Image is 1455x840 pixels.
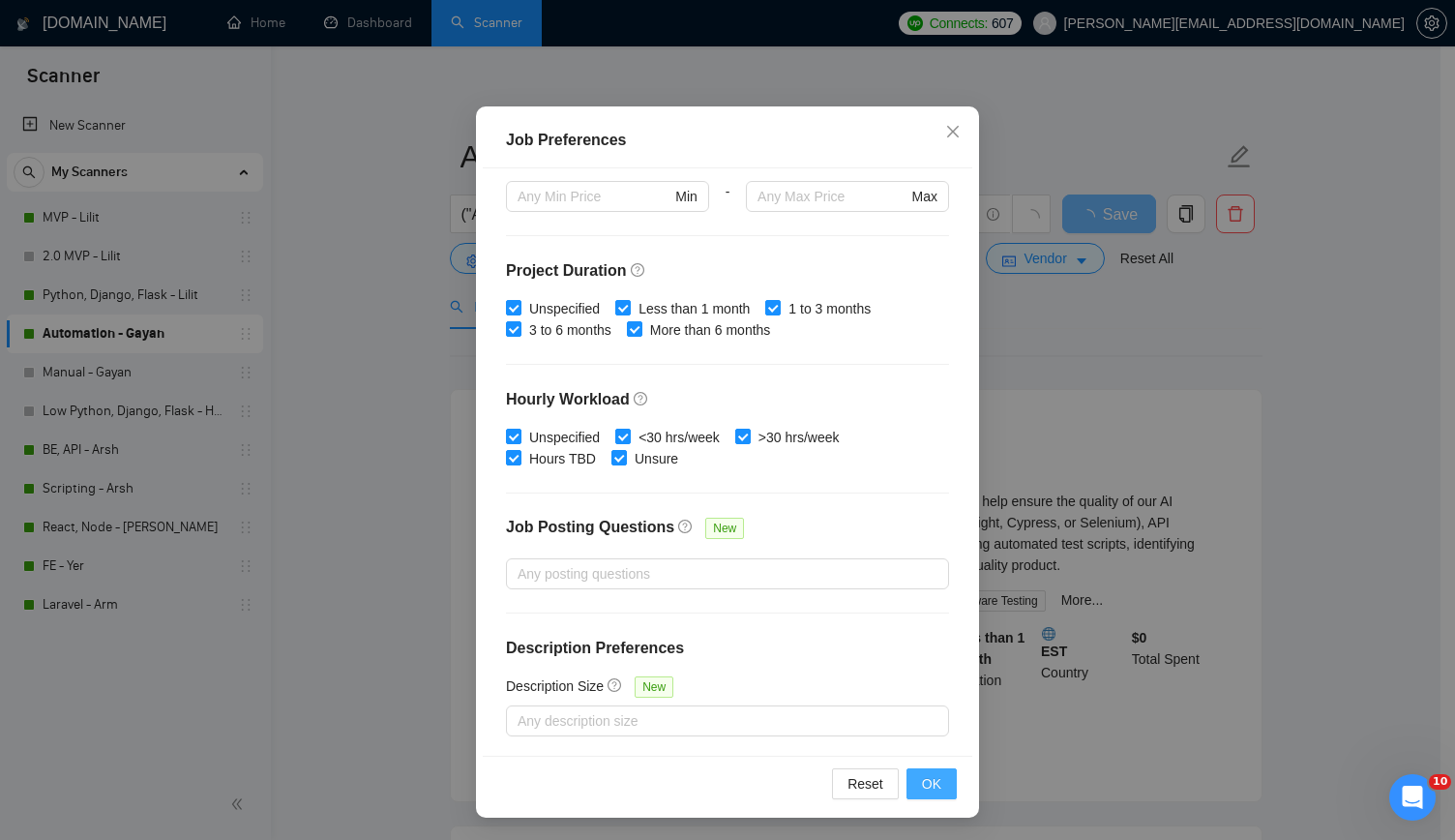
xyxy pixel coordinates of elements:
[781,298,878,319] span: 1 to 3 months
[927,106,979,159] button: Close
[751,427,847,448] span: >30 hrs/week
[634,391,649,406] span: question-circle
[506,637,949,660] h4: Description Preferences
[631,262,646,278] span: question-circle
[506,388,949,411] h4: Hourly Workload
[922,773,941,795] span: OK
[521,448,604,469] span: Hours TBD
[705,518,744,539] span: New
[506,516,674,539] h4: Job Posting Questions
[675,186,698,207] span: Min
[678,519,694,534] span: question-circle
[832,768,899,799] button: Reset
[945,124,961,139] span: close
[608,677,623,693] span: question-circle
[1389,774,1436,821] iframe: Intercom live chat
[506,675,604,697] h5: Description Size
[757,186,907,207] input: Any Max Price
[506,129,949,152] div: Job Preferences
[506,259,949,283] h4: Project Duration
[635,676,673,698] span: New
[847,773,883,795] span: Reset
[521,298,608,319] span: Unspecified
[912,186,937,207] span: Max
[642,319,779,341] span: More than 6 months
[631,298,757,319] span: Less than 1 month
[521,319,619,341] span: 3 to 6 months
[1429,774,1451,790] span: 10
[627,448,686,469] span: Unsure
[518,186,671,207] input: Any Min Price
[631,427,727,448] span: <30 hrs/week
[906,768,957,799] button: OK
[709,181,746,235] div: -
[521,427,608,448] span: Unspecified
